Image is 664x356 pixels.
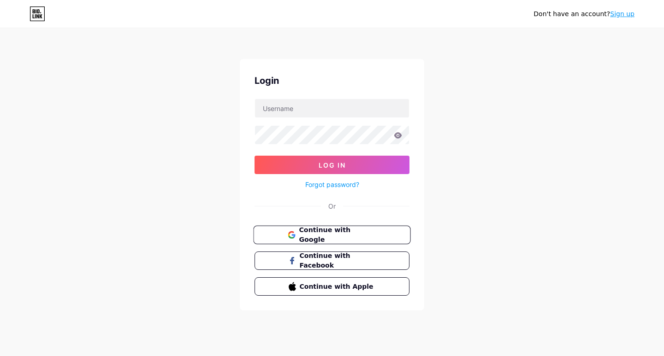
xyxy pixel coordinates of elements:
[300,251,376,270] span: Continue with Facebook
[255,226,409,244] a: Continue with Google
[255,74,409,88] div: Login
[610,10,634,18] a: Sign up
[299,225,376,245] span: Continue with Google
[255,99,409,117] input: Username
[255,277,409,296] button: Continue with Apple
[255,156,409,174] button: Log In
[305,180,359,189] a: Forgot password?
[300,282,376,292] span: Continue with Apple
[328,201,336,211] div: Or
[255,251,409,270] button: Continue with Facebook
[534,9,634,19] div: Don't have an account?
[253,226,410,245] button: Continue with Google
[319,161,346,169] span: Log In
